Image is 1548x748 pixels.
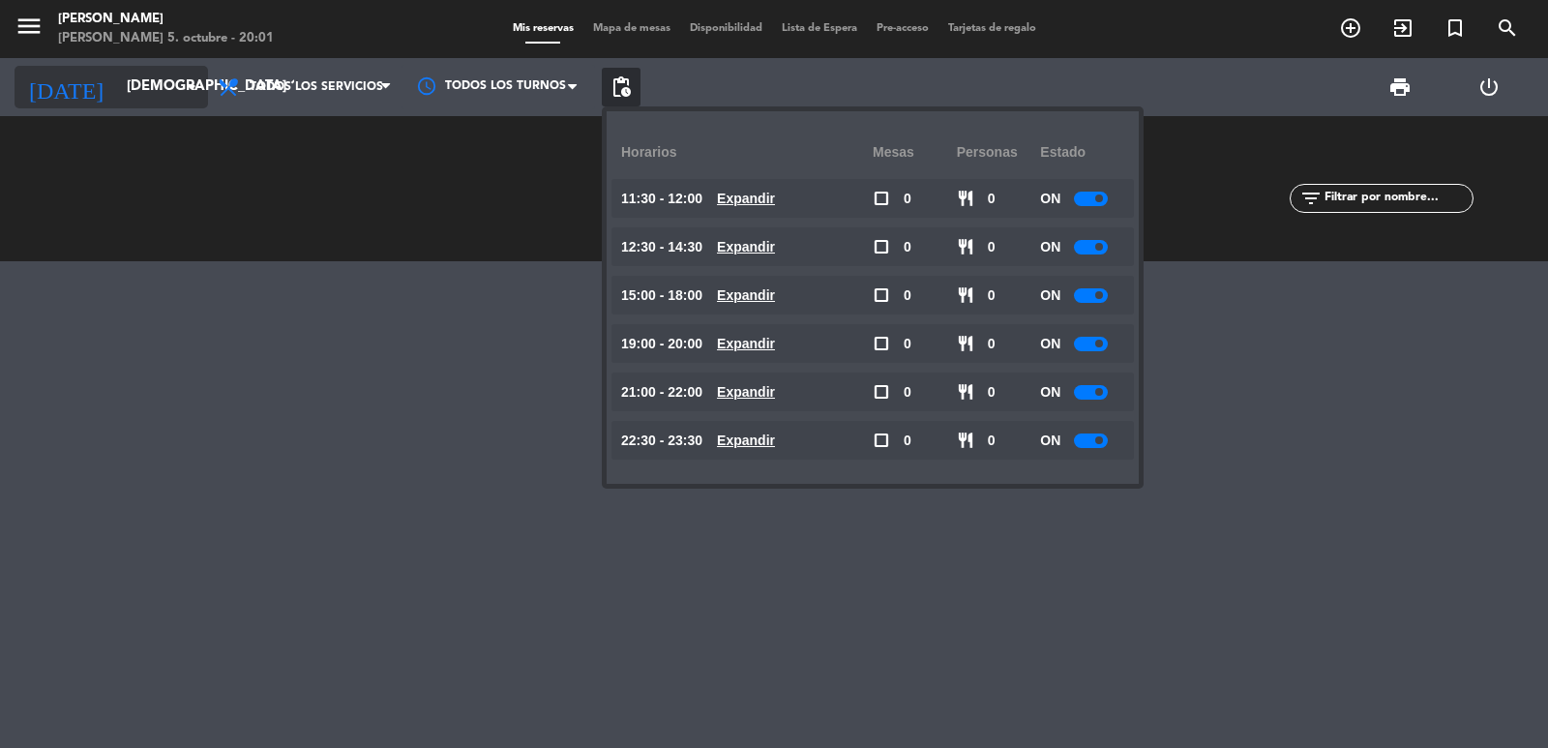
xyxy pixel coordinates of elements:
[957,126,1041,179] div: personas
[957,190,974,207] span: restaurant
[904,188,911,210] span: 0
[904,333,911,355] span: 0
[867,23,938,34] span: Pre-acceso
[1040,381,1060,404] span: ON
[904,284,911,307] span: 0
[988,236,996,258] span: 0
[621,126,873,179] div: Horarios
[58,29,274,48] div: [PERSON_NAME] 5. octubre - 20:01
[957,432,974,449] span: restaurant
[180,75,203,99] i: arrow_drop_down
[503,23,583,34] span: Mis reservas
[988,333,996,355] span: 0
[873,190,890,207] span: check_box_outline_blank
[873,432,890,449] span: check_box_outline_blank
[621,284,702,307] span: 15:00 - 18:00
[1388,75,1412,99] span: print
[583,23,680,34] span: Mapa de mesas
[621,381,702,404] span: 21:00 - 22:00
[1040,333,1060,355] span: ON
[1444,58,1533,116] div: LOG OUT
[988,381,996,404] span: 0
[904,381,911,404] span: 0
[988,430,996,452] span: 0
[904,236,911,258] span: 0
[717,287,775,303] u: Expandir
[1496,16,1519,40] i: search
[957,383,974,401] span: restaurant
[873,335,890,352] span: check_box_outline_blank
[1040,126,1124,179] div: Estado
[1040,430,1060,452] span: ON
[680,23,772,34] span: Disponibilidad
[988,188,996,210] span: 0
[250,80,383,94] span: Todos los servicios
[1477,75,1501,99] i: power_settings_new
[1391,16,1414,40] i: exit_to_app
[717,433,775,448] u: Expandir
[1040,284,1060,307] span: ON
[717,239,775,254] u: Expandir
[938,23,1046,34] span: Tarjetas de regalo
[610,75,633,99] span: pending_actions
[1444,16,1467,40] i: turned_in_not
[957,286,974,304] span: restaurant
[957,335,974,352] span: restaurant
[15,12,44,47] button: menu
[957,238,974,255] span: restaurant
[873,286,890,304] span: check_box_outline_blank
[1323,188,1473,209] input: Filtrar por nombre...
[621,188,702,210] span: 11:30 - 12:00
[988,284,996,307] span: 0
[1299,187,1323,210] i: filter_list
[873,238,890,255] span: check_box_outline_blank
[772,23,867,34] span: Lista de Espera
[1339,16,1362,40] i: add_circle_outline
[717,384,775,400] u: Expandir
[15,66,117,108] i: [DATE]
[873,383,890,401] span: check_box_outline_blank
[621,236,702,258] span: 12:30 - 14:30
[717,336,775,351] u: Expandir
[904,430,911,452] span: 0
[717,191,775,206] u: Expandir
[873,126,957,179] div: Mesas
[15,12,44,41] i: menu
[1040,188,1060,210] span: ON
[58,10,274,29] div: [PERSON_NAME]
[621,333,702,355] span: 19:00 - 20:00
[1040,236,1060,258] span: ON
[621,430,702,452] span: 22:30 - 23:30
